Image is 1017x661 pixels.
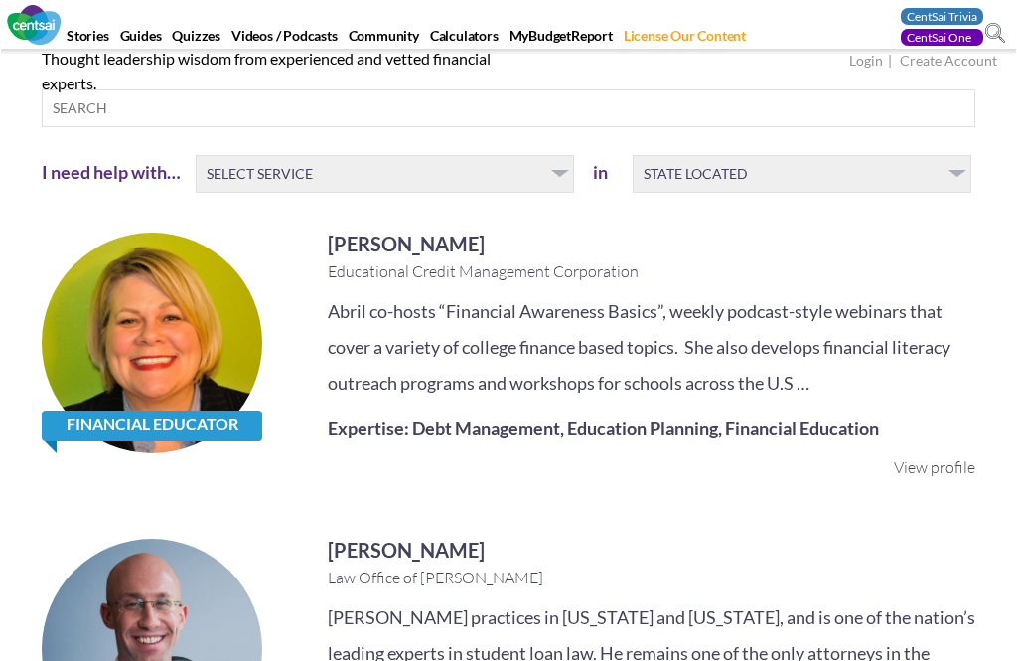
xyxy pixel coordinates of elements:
[506,27,617,49] a: MyBudgetReport
[42,155,196,186] div: I need help with…
[426,27,503,49] a: Calculators
[7,5,61,45] img: CentSai
[42,46,528,95] p: Thought leadership wisdom from experienced and vetted financial experts.
[42,411,262,441] span: Financial Educator
[63,27,113,49] a: Stories
[901,29,983,46] a: CentSai One
[900,52,997,73] a: Create Account
[328,417,879,439] strong: Expertise: Debt Management, Education Planning, Financial Education
[328,293,975,401] p: Abril co-hosts “Financial Awareness Basics”, weekly podcast-style webinars that cover a variety o...
[345,27,423,49] a: Community
[42,233,262,453] img: Abril Hunt
[578,155,633,186] div: in
[886,52,897,73] span: |
[328,567,975,589] div: Law Office of [PERSON_NAME]
[227,27,342,49] a: Videos / Podcasts
[168,27,224,49] a: Quizzes
[849,52,883,73] a: Login
[328,260,975,283] div: Educational Credit Management Corporation
[328,538,485,562] a: [PERSON_NAME]
[620,27,750,49] a: License Our Content
[42,89,975,127] input: SEARCH
[116,27,166,49] a: Guides
[328,232,485,255] a: [PERSON_NAME]
[901,8,983,25] a: CentSai Trivia
[894,457,975,477] a: View profile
